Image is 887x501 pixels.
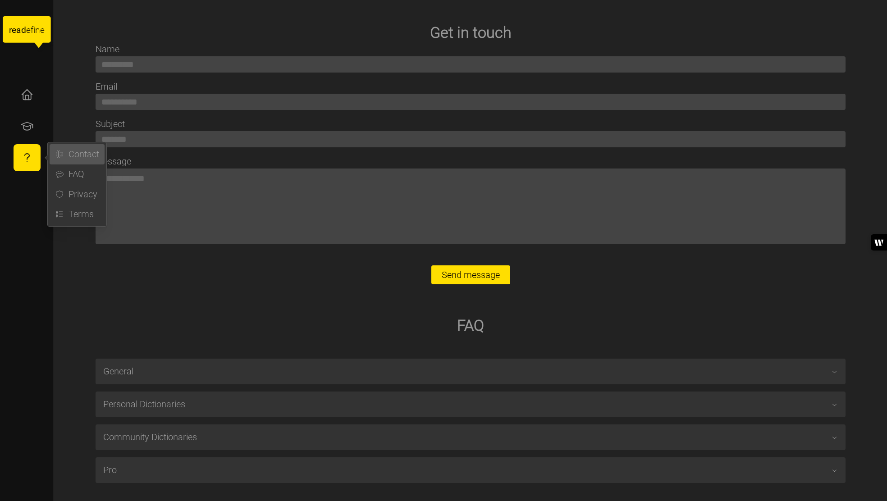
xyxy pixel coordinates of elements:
button: Community Dictionaries [96,425,845,450]
tspan: d [21,25,26,35]
div: Contact [69,147,99,161]
label: Email [96,80,117,94]
label: Message [96,155,131,169]
button: Personal Dictionaries [96,392,845,417]
div: Terms [69,207,99,221]
div: FAQ [69,167,99,181]
span: Community Dictionaries [103,425,831,450]
h1: FAQ [96,315,845,335]
tspan: f [31,25,34,35]
button: General [96,359,845,384]
tspan: a [16,25,21,35]
span: General [103,359,831,384]
button: Pro [96,458,845,483]
h2: Get in touch [96,23,845,42]
label: Name [96,42,119,56]
div: Privacy [69,187,99,201]
span: Personal Dictionaries [103,392,831,417]
tspan: e [12,25,16,35]
a: readefine [3,7,51,56]
tspan: e [40,25,45,35]
span: Send message [442,266,500,284]
tspan: r [9,25,12,35]
tspan: e [26,25,31,35]
tspan: n [36,25,41,35]
tspan: i [33,25,35,35]
label: Subject [96,117,125,131]
span: Pro [103,458,831,483]
button: Send message [431,265,510,284]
